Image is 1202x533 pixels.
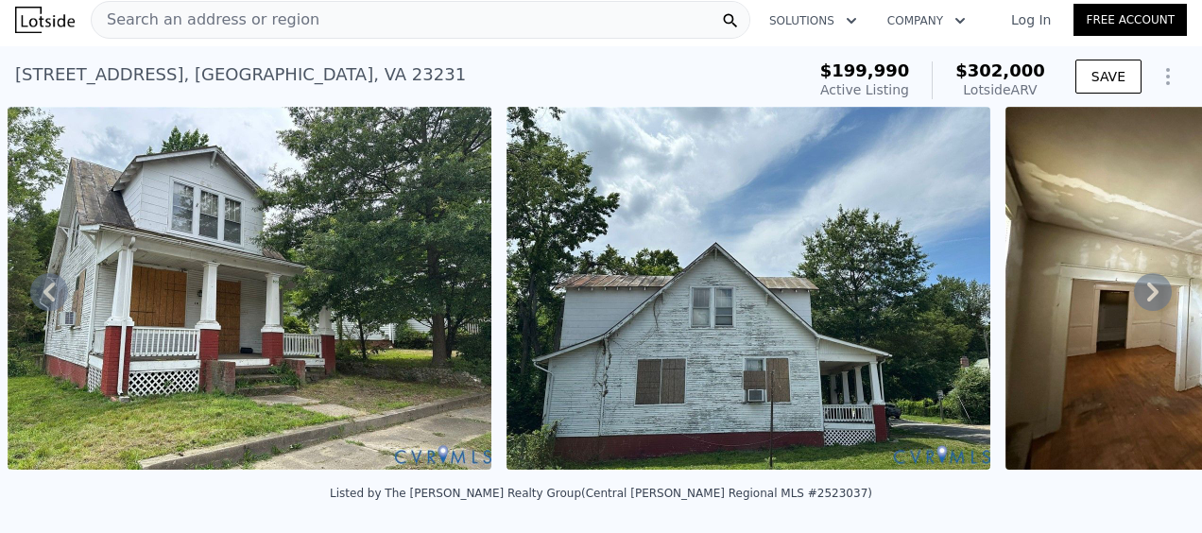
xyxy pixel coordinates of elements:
div: Listed by The [PERSON_NAME] Realty Group (Central [PERSON_NAME] Regional MLS #2523037) [330,487,872,500]
img: Sale: 167483082 Parcel: 100270625 [8,107,491,470]
img: Sale: 167483082 Parcel: 100270625 [507,107,990,470]
a: Log In [988,10,1073,29]
img: Lotside [15,7,75,33]
span: Search an address or region [92,9,319,31]
span: Active Listing [820,82,909,97]
button: Show Options [1149,58,1187,95]
button: SAVE [1075,60,1142,94]
button: Company [872,4,981,38]
a: Free Account [1073,4,1187,36]
span: $302,000 [955,60,1045,80]
div: [STREET_ADDRESS] , [GEOGRAPHIC_DATA] , VA 23231 [15,61,466,88]
span: $199,990 [820,60,910,80]
div: Lotside ARV [955,80,1045,99]
button: Solutions [754,4,872,38]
